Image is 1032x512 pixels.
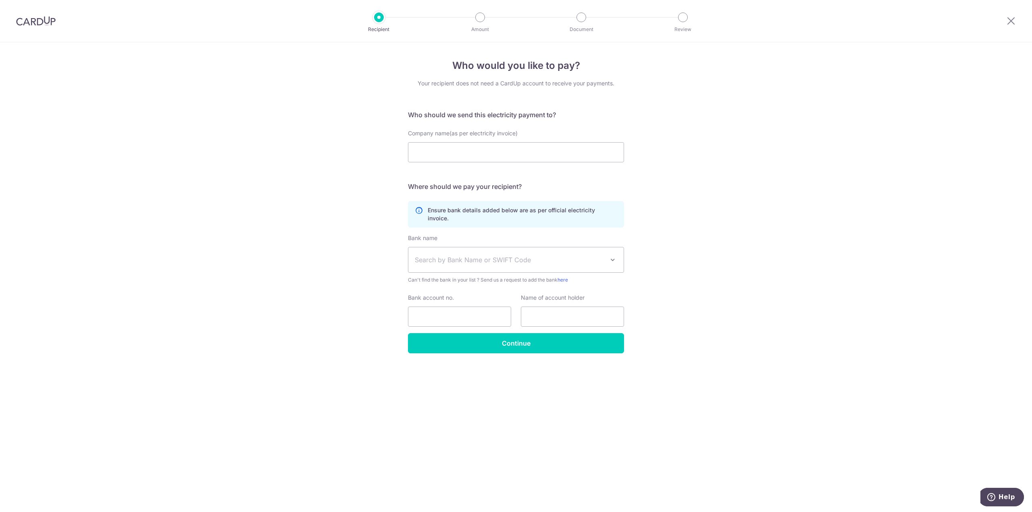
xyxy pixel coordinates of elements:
h5: Where should we pay your recipient? [408,182,624,191]
span: Search by Bank Name or SWIFT Code [415,255,604,265]
span: Help [18,6,35,13]
h5: Who should we send this electricity payment to? [408,110,624,120]
a: here [558,277,568,283]
p: Amount [450,25,510,33]
label: Bank account no. [408,294,454,302]
span: Can't find the bank in your list ? Send us a request to add the bank [408,276,624,284]
label: Bank name [408,234,437,242]
div: Your recipient does not need a CardUp account to receive your payments. [408,79,624,87]
p: Review [653,25,713,33]
iframe: Opens a widget where you can find more information [980,488,1024,508]
span: Company name(as per electricity invoice) [408,130,518,137]
input: Continue [408,333,624,353]
h4: Who would you like to pay? [408,58,624,73]
p: Document [551,25,611,33]
p: Recipient [349,25,409,33]
label: Name of account holder [521,294,585,302]
img: CardUp [16,16,56,26]
p: Ensure bank details added below are as per official electricity invoice. [428,206,617,222]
